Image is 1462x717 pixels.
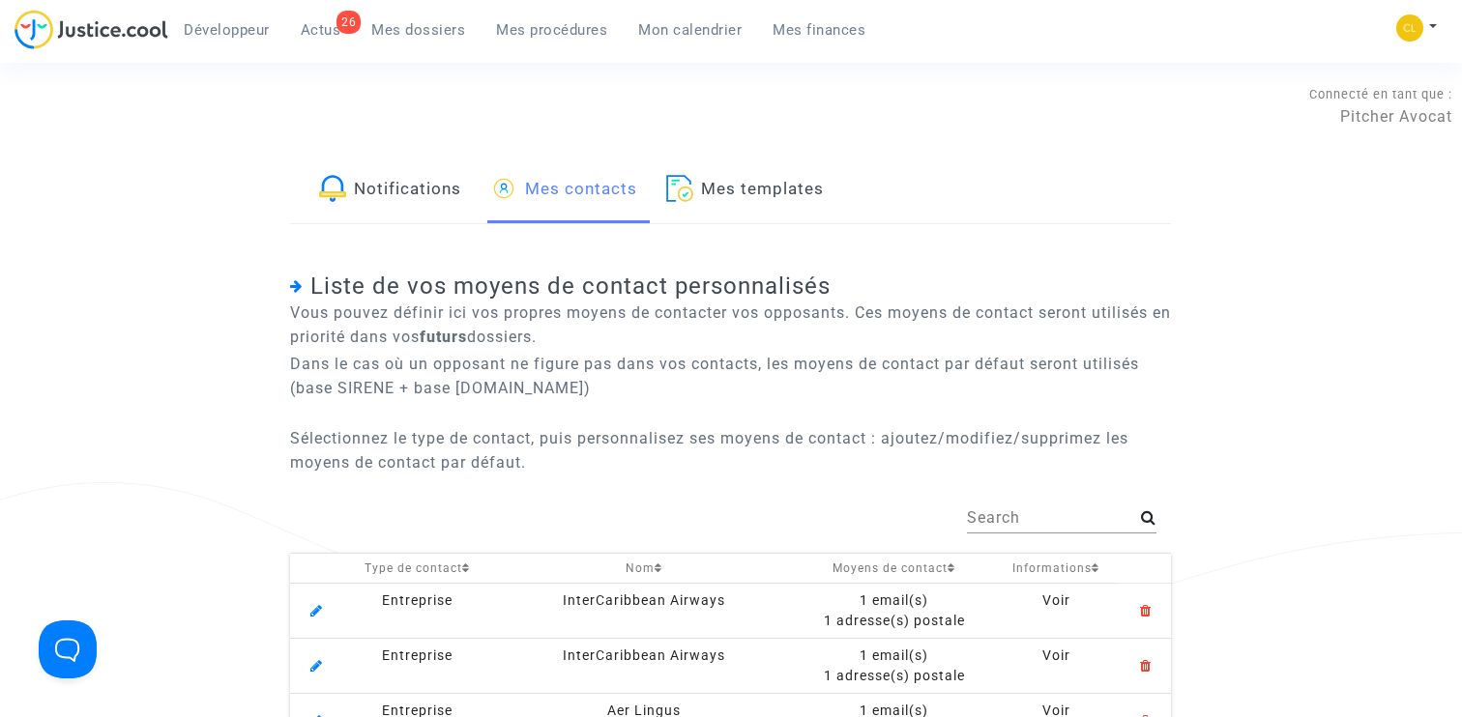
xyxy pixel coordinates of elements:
[802,645,986,666] div: 1 email(s)
[490,175,517,202] img: icon-user.svg
[319,158,461,223] a: Notifications
[481,15,623,44] a: Mes procédures
[795,554,993,584] th: Moyens de contact
[1042,592,1070,608] span: Voir
[802,611,986,631] div: 1 adresse(s) postale
[349,645,485,666] div: Entreprise
[290,301,1171,349] p: Vous pouvez définir ici vos propres moyens de contacter vos opposants. Ces moyens de contact sero...
[184,21,270,39] span: Développeur
[623,15,757,44] a: Mon calendrier
[1309,87,1452,101] span: Connecté en tant que :
[993,554,1119,584] th: Informations
[773,21,865,39] span: Mes finances
[342,554,492,584] th: Type de contact
[499,645,788,666] div: InterCaribbean Airways
[285,15,357,44] a: 26Actus
[638,21,742,39] span: Mon calendrier
[356,15,481,44] a: Mes dossiers
[666,158,824,223] a: Mes templates
[1042,647,1070,663] span: Voir
[349,590,485,611] div: Entreprise
[301,21,341,39] span: Actus
[371,21,465,39] span: Mes dossiers
[290,426,1171,474] p: Sélectionnez le type de contact, puis personnalisez ses moyens de contact : ajoutez/modifiez/supp...
[802,590,986,611] div: 1 email(s)
[492,554,795,584] th: Nom
[757,15,881,44] a: Mes finances
[802,666,986,686] div: 1 adresse(s) postale
[490,158,637,223] a: Mes contacts
[420,328,467,346] b: futurs
[499,590,788,611] div: InterCaribbean Airways
[15,10,168,49] img: jc-logo.svg
[666,175,693,202] img: icon-file.svg
[290,352,1171,400] p: Dans le cas où un opposant ne figure pas dans vos contacts, les moyens de contact par défaut sero...
[319,175,346,202] img: icon-bell-color.svg
[496,21,607,39] span: Mes procédures
[1396,14,1423,42] img: f0b917ab549025eb3af43f3c4438ad5d
[336,11,361,34] div: 26
[168,15,285,44] a: Développeur
[310,272,831,300] span: Liste de vos moyens de contact personnalisés
[39,620,97,678] iframe: Help Scout Beacon - Open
